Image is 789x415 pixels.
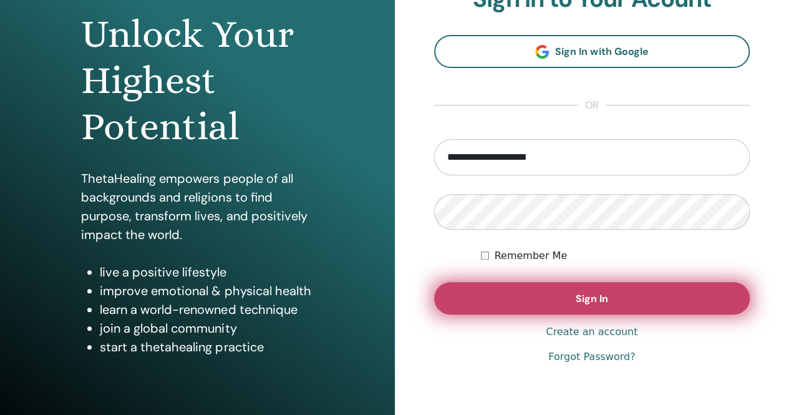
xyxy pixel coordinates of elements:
span: Sign In [576,292,608,305]
span: or [579,98,605,113]
h1: Unlock Your Highest Potential [81,11,313,150]
a: Forgot Password? [548,349,635,364]
button: Sign In [434,282,750,315]
a: Create an account [546,325,637,339]
li: start a thetahealing practice [100,338,313,356]
div: Keep me authenticated indefinitely or until I manually logout [481,248,750,263]
li: improve emotional & physical health [100,281,313,300]
span: Sign In with Google [555,45,648,58]
li: learn a world-renowned technique [100,300,313,319]
a: Sign In with Google [434,35,750,68]
li: live a positive lifestyle [100,263,313,281]
p: ThetaHealing empowers people of all backgrounds and religions to find purpose, transform lives, a... [81,169,313,244]
li: join a global community [100,319,313,338]
label: Remember Me [494,248,567,263]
